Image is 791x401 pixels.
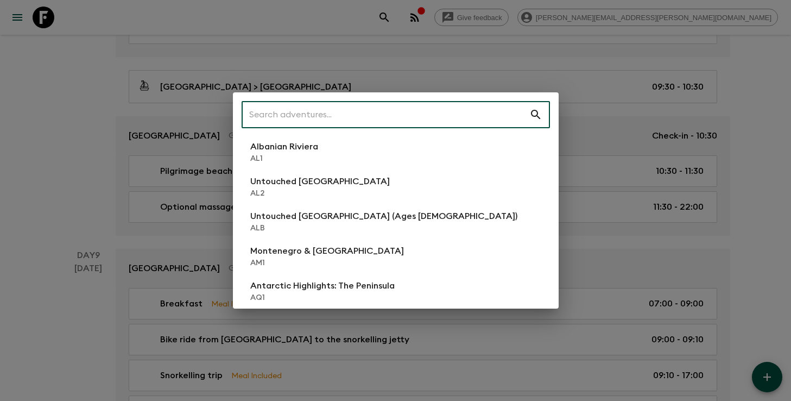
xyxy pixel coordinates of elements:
[250,188,390,199] p: AL2
[250,245,404,258] p: Montenegro & [GEOGRAPHIC_DATA]
[250,279,395,292] p: Antarctic Highlights: The Peninsula
[250,223,517,234] p: ALB
[250,175,390,188] p: Untouched [GEOGRAPHIC_DATA]
[250,210,517,223] p: Untouched [GEOGRAPHIC_DATA] (Ages [DEMOGRAPHIC_DATA])
[250,292,395,303] p: AQ1
[250,258,404,268] p: AM1
[250,140,318,153] p: Albanian Riviera
[242,99,529,130] input: Search adventures...
[250,153,318,164] p: AL1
